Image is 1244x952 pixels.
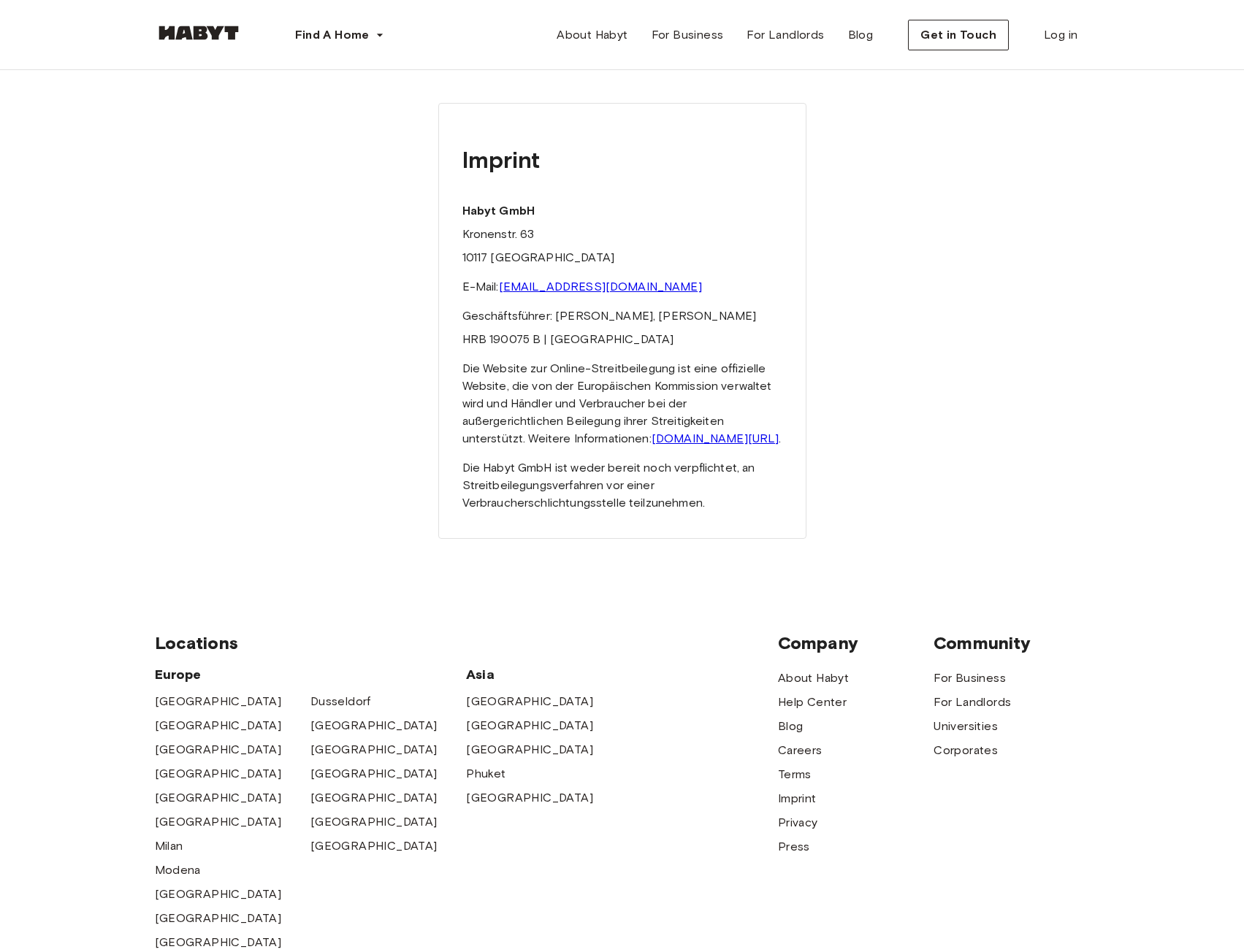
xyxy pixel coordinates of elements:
[934,742,998,759] a: Corporates
[778,632,934,654] span: Company
[462,360,782,448] p: Die Website zur Online-Streitbeilegung ist eine offizielle Website, die von der Europäischen Komm...
[466,717,593,734] a: [GEOGRAPHIC_DATA]
[747,26,824,44] span: For Landlords
[1044,26,1077,44] span: Log in
[545,20,639,50] a: About Habyt
[310,741,438,759] a: [GEOGRAPHIC_DATA]
[778,790,817,807] a: Imprint
[908,20,1009,50] button: Get in Touch
[155,910,282,927] a: [GEOGRAPHIC_DATA]
[652,26,724,44] span: For Business
[462,459,782,512] p: Die Habyt GmbH ist weder bereit noch verpflichtet, an Streitbeilegungsverfahren vor einer Verbrau...
[778,766,812,783] a: Terms
[462,249,782,266] p: 10117 [GEOGRAPHIC_DATA]
[283,20,396,50] button: Find A Home
[848,26,874,44] span: Blog
[934,694,1011,711] a: For Landlords
[155,765,282,783] a: [GEOGRAPHIC_DATA]
[466,741,593,759] a: [GEOGRAPHIC_DATA]
[1032,20,1089,50] a: Log in
[310,717,438,734] a: [GEOGRAPHIC_DATA]
[155,693,282,710] a: [GEOGRAPHIC_DATA]
[155,789,282,807] a: [GEOGRAPHIC_DATA]
[155,741,282,759] a: [GEOGRAPHIC_DATA]
[466,789,593,807] a: [GEOGRAPHIC_DATA]
[155,934,282,951] a: [GEOGRAPHIC_DATA]
[920,26,996,44] span: Get in Touch
[155,861,201,879] span: Modena
[462,145,541,174] strong: Imprint
[778,838,810,856] a: Press
[155,666,467,683] span: Europe
[155,717,282,734] a: [GEOGRAPHIC_DATA]
[462,204,535,218] strong: Habyt GmbH
[310,813,438,831] a: [GEOGRAPHIC_DATA]
[155,632,778,654] span: Locations
[466,666,622,683] span: Asia
[462,331,782,348] p: HRB 190075 B | [GEOGRAPHIC_DATA]
[934,669,1006,687] a: For Business
[778,669,849,687] a: About Habyt
[499,280,702,293] a: [EMAIL_ADDRESS][DOMAIN_NAME]
[652,431,779,445] a: [DOMAIN_NAME][URL]
[310,789,438,807] a: [GEOGRAPHIC_DATA]
[310,837,438,855] a: [GEOGRAPHIC_DATA]
[155,26,243,40] img: Habyt
[310,765,438,783] a: [GEOGRAPHIC_DATA]
[155,813,282,831] a: [GEOGRAPHIC_DATA]
[155,886,282,903] a: [GEOGRAPHIC_DATA]
[462,278,782,296] p: E-Mail:
[466,765,505,783] a: Phuket
[557,26,627,44] span: About Habyt
[462,307,782,325] p: Geschäftsführer: [PERSON_NAME], [PERSON_NAME]
[735,20,836,50] a: For Landlords
[462,226,782,243] p: Kronenstr. 63
[466,693,593,710] a: [GEOGRAPHIC_DATA]
[310,693,371,710] a: Dusseldorf
[934,632,1089,654] span: Community
[640,20,736,50] a: For Business
[155,837,183,855] a: Milan
[778,694,847,711] a: Help Center
[836,20,885,50] a: Blog
[934,718,998,735] a: Universities
[778,742,823,759] a: Careers
[295,26,370,44] span: Find A Home
[778,718,804,735] a: Blog
[778,814,818,832] a: Privacy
